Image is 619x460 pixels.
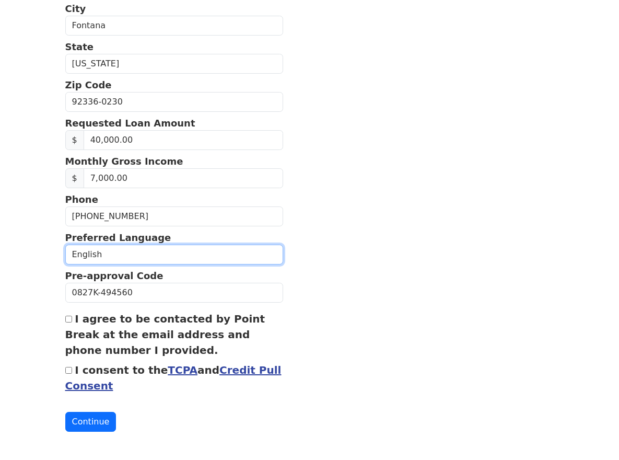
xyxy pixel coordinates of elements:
[65,79,112,90] strong: Zip Code
[65,92,283,112] input: Zip Code
[65,168,84,188] span: $
[65,313,265,356] label: I agree to be contacted by Point Break at the email address and phone number I provided.
[65,283,283,303] input: Pre-approval Code
[168,364,197,376] a: TCPA
[84,168,283,188] input: Monthly Gross Income
[65,3,86,14] strong: City
[65,16,283,36] input: City
[65,412,116,432] button: Continue
[65,194,98,205] strong: Phone
[65,130,84,150] span: $
[65,206,283,226] input: Phone
[65,118,195,129] strong: Requested Loan Amount
[65,41,94,52] strong: State
[84,130,283,150] input: Requested Loan Amount
[65,270,163,281] strong: Pre-approval Code
[65,364,282,392] label: I consent to the and
[65,154,283,168] p: Monthly Gross Income
[65,232,171,243] strong: Preferred Language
